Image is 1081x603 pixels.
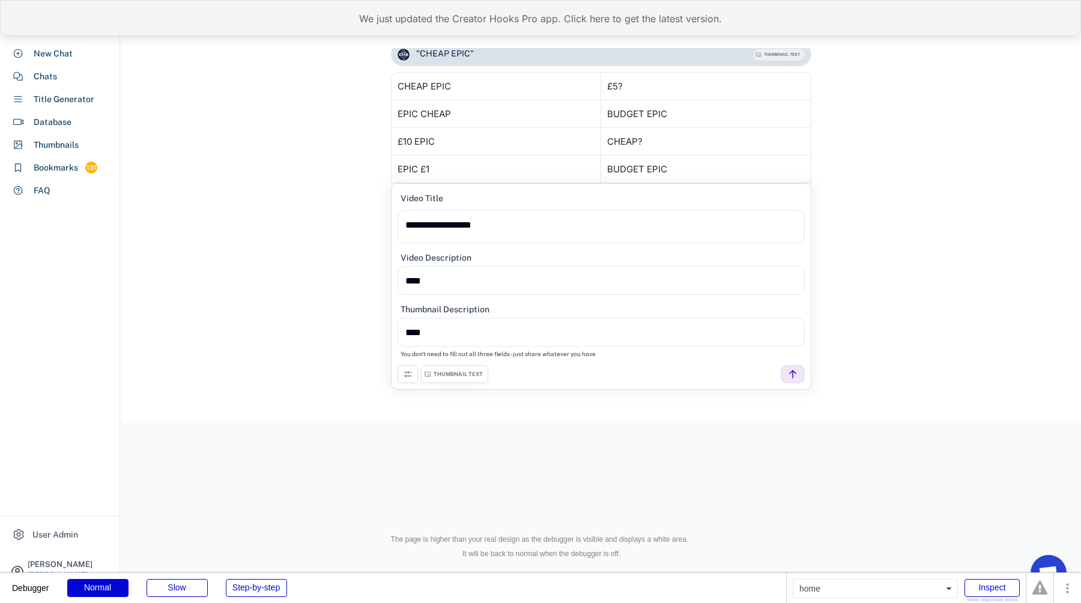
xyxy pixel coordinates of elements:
div: FAQ [34,184,50,197]
img: channels4_profile.jpg [398,49,410,61]
div: Show responsive boxes [964,598,1020,602]
div: EPIC £1 [398,165,429,174]
div: New Chat [34,47,73,60]
div: [PERSON_NAME] [28,560,109,568]
div: Title Generator [34,93,94,106]
div: User Admin [32,529,78,541]
div: Thumbnails [34,139,79,151]
div: Chats [34,70,57,83]
div: Thumbnail Description [401,304,489,315]
div: CHEAP EPIC [398,82,451,91]
div: EPIC CHEAP [398,109,451,119]
img: channels4_profile.jpg [762,369,773,380]
div: Normal [67,579,129,597]
div: You don't need to fill out all three fields - just share whatever you have [401,350,596,358]
div: THUMBNAIL TEXT [764,52,800,58]
div: £5? [607,82,623,91]
div: Slow [147,579,208,597]
a: Open chat [1031,555,1067,591]
div: Video Description [401,252,471,263]
div: [PERSON_NAME][EMAIL_ADDRESS][DOMAIN_NAME] [28,571,109,593]
div: BUDGET EPIC [607,109,667,119]
div: Database [34,116,71,129]
div: THUMBNAIL TEXT [434,371,483,378]
div: BUDGET EPIC [607,165,667,174]
div: Bookmarks [34,162,78,174]
div: CHEAP? [607,137,643,147]
div: 131 [85,163,97,173]
div: Video Title [401,193,443,204]
div: "CHEAP EPIC" [416,48,474,60]
div: Debugger [12,573,49,592]
div: home [793,579,958,598]
div: Step-by-step [226,579,287,597]
div: £10 EPIC [398,137,435,147]
div: Inspect [964,579,1020,597]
